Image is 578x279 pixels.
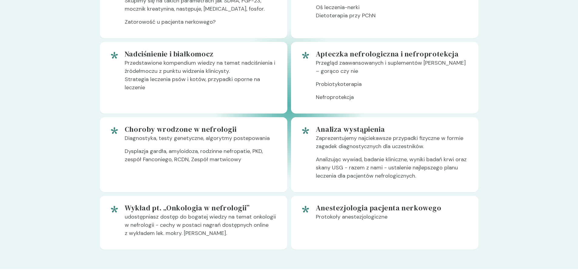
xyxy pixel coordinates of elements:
font: Zaprezentujemy najciekawsze przypadki fizyczne w formie zagadek diagnostycznych dla uczestników. [316,134,463,150]
font: udostępniasz dostęp do bogatej wiedzy na temat onkologii w nefrologii - cechy w [125,213,276,229]
font: Analiza wystąpienia [316,124,385,134]
font: Apteczka nefrologiczna i nefroprotekcja [316,49,458,59]
font: Przedstawione kompendium wiedzy na temat nadciśnienia i źródełmoczu z punktu widzenia klinicysty. [125,59,275,75]
font: postaci nagrań dostępnych online z [125,221,269,237]
font: Diagnostyka, testy genetyczne, algorytmy postepowania [125,134,270,142]
font: Zatorowość u [125,18,160,26]
font: Anestezjologia pacjenta nerkowego [316,203,441,213]
font: Dietoterapia przy PChN [316,12,376,19]
font: Nefroprotekcja [316,94,354,101]
font: pacjenta nerkowego? [161,18,216,26]
font: Protokoły anestezjologiczne [316,213,387,220]
font: Przegląd zaawansowanych i suplementów [PERSON_NAME] – gorąco czy nie [316,59,466,75]
font: Dysplazja gardła, amyloidoza, rodzinne nefropatie, PKD, zespół Fanconiego, RCDN, Zespół martwicowy [125,148,263,163]
font: Wykład pt. „Onkologia w nefrologii” [125,203,250,213]
font: Strategia leczenia psów i kotów, przypadki oporne na leczenie [125,76,260,91]
font: wykładem lek. mokry. [PERSON_NAME]. [129,230,227,237]
font: Nadciśnienie i białkomocz [125,49,214,59]
font: Probiotykoterapia [316,80,362,88]
font: Analizując wywiad, badanie kliniczne, wyniki badań krwi oraz skany USG - razem z nami - ustalenie... [316,156,467,179]
font: Choroby wrodzone w nefrologii [125,124,236,134]
font: Oś leczenia-nerki [316,4,360,11]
